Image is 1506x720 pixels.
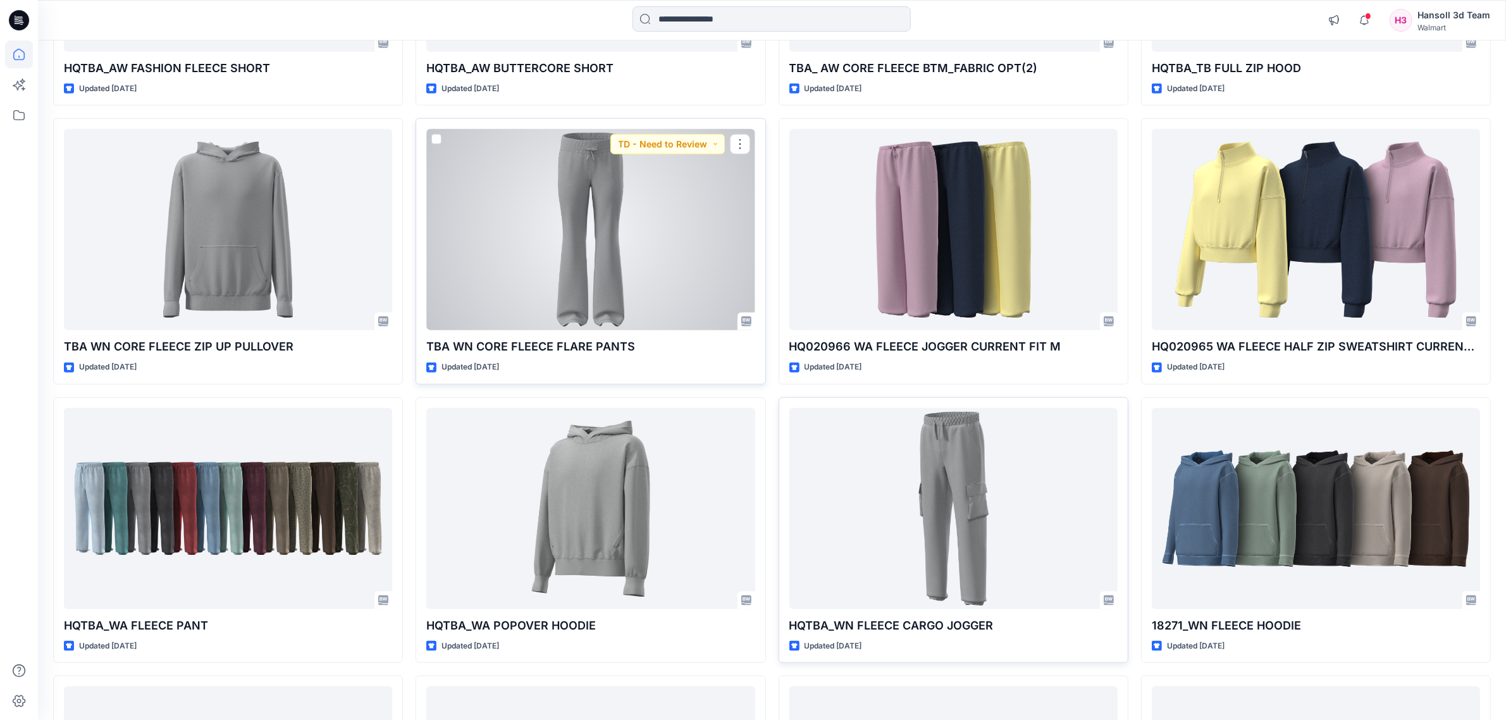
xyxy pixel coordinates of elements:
p: HQTBA_WA POPOVER HOODIE [426,617,755,635]
a: HQTBA_WN FLEECE CARGO JOGGER [789,408,1118,609]
a: 18271_WN FLEECE HOODIE [1152,408,1480,609]
p: TBA WN CORE FLEECE ZIP UP PULLOVER [64,338,392,356]
p: HQTBA_TB FULL ZIP HOOD [1152,59,1480,77]
p: 18271_WN FLEECE HOODIE [1152,617,1480,635]
p: HQ020965 WA FLEECE HALF ZIP SWEATSHIRT CURRENT FIT M [1152,338,1480,356]
p: Updated [DATE] [1167,82,1225,96]
p: HQTBA_AW BUTTERCORE SHORT [426,59,755,77]
p: Updated [DATE] [805,640,862,653]
div: Walmart [1417,23,1490,32]
p: Updated [DATE] [441,82,499,96]
p: Updated [DATE] [1167,640,1225,653]
a: TBA WN CORE FLEECE FLARE PANTS [426,129,755,330]
p: Updated [DATE] [79,82,137,96]
a: HQTBA_WA POPOVER HOODIE [426,408,755,609]
p: Updated [DATE] [79,361,137,374]
p: HQTBA_WA FLEECE PANT [64,617,392,635]
a: TBA WN CORE FLEECE ZIP UP PULLOVER [64,129,392,330]
p: HQ020966 WA FLEECE JOGGER CURRENT FIT M [789,338,1118,356]
p: Updated [DATE] [805,361,862,374]
p: TBA_ AW CORE FLEECE BTM_FABRIC OPT(2) [789,59,1118,77]
p: Updated [DATE] [79,640,137,653]
p: Updated [DATE] [1167,361,1225,374]
a: HQTBA_WA FLEECE PANT [64,408,392,609]
a: HQ020966 WA FLEECE JOGGER CURRENT FIT M [789,129,1118,330]
div: H3 [1390,9,1412,32]
p: HQTBA_WN FLEECE CARGO JOGGER [789,617,1118,635]
div: Hansoll 3d Team [1417,8,1490,23]
p: Updated [DATE] [805,82,862,96]
p: HQTBA_AW FASHION FLEECE SHORT [64,59,392,77]
p: Updated [DATE] [441,640,499,653]
p: TBA WN CORE FLEECE FLARE PANTS [426,338,755,356]
p: Updated [DATE] [441,361,499,374]
a: HQ020965 WA FLEECE HALF ZIP SWEATSHIRT CURRENT FIT M [1152,129,1480,330]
